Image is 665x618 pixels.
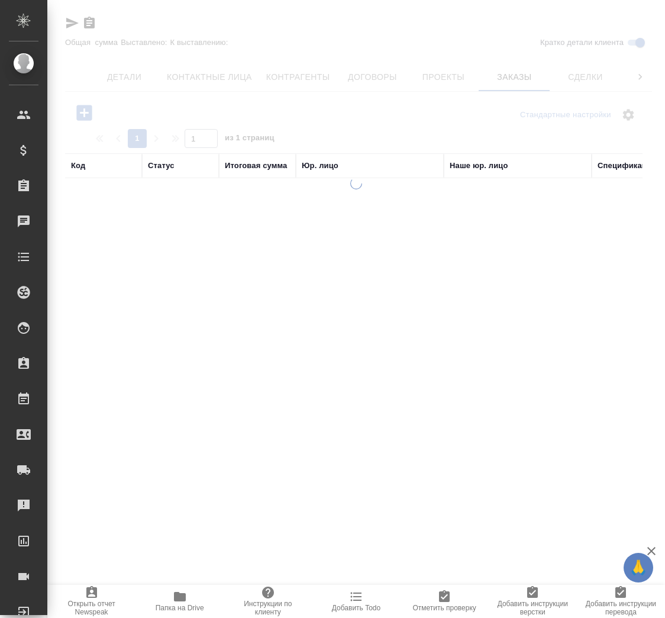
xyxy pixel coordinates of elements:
button: Папка на Drive [135,585,224,618]
span: Отметить проверку [412,604,476,612]
div: Спецификация [598,160,656,172]
div: Статус [148,160,175,172]
div: Юр. лицо [302,160,338,172]
span: 🙏 [628,555,648,580]
span: Добавить Todo [332,604,380,612]
span: Инструкции по клиенту [231,600,305,616]
div: Итоговая сумма [225,160,287,172]
button: Открыть отчет Newspeak [47,585,135,618]
span: Папка на Drive [156,604,204,612]
span: Открыть отчет Newspeak [54,600,128,616]
button: Отметить проверку [401,585,489,618]
div: Наше юр. лицо [450,160,508,172]
button: 🙏 [624,553,653,582]
span: Добавить инструкции верстки [496,600,570,616]
div: Код [71,160,85,172]
button: Добавить инструкции перевода [577,585,665,618]
button: Добавить Todo [312,585,400,618]
button: Инструкции по клиенту [224,585,312,618]
span: Добавить инструкции перевода [584,600,658,616]
button: Добавить инструкции верстки [489,585,577,618]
